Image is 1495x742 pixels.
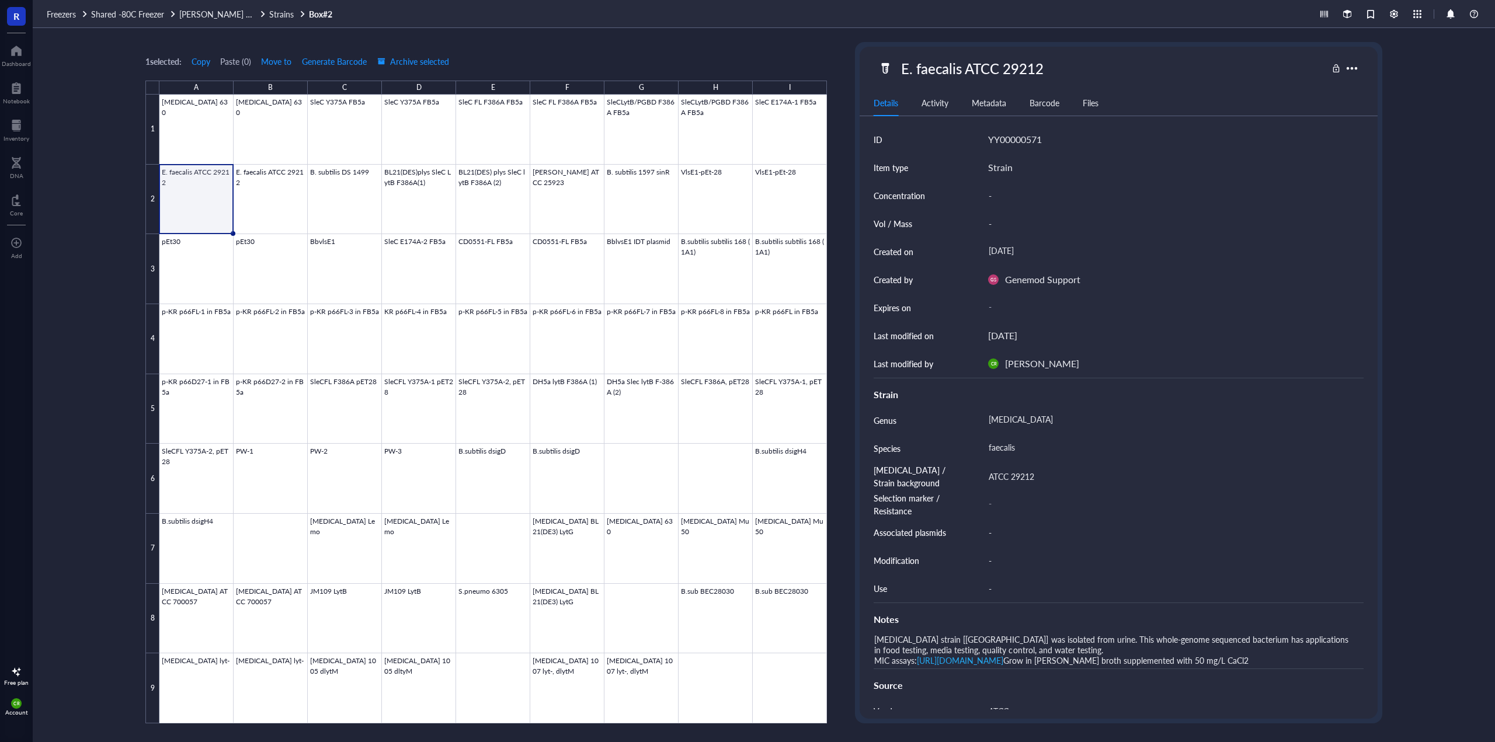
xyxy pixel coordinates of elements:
[874,442,901,455] div: Species
[874,161,908,174] div: Item type
[260,52,292,71] button: Move to
[4,116,29,142] a: Inventory
[874,96,898,109] div: Details
[874,582,887,595] div: Use
[874,705,900,717] div: Vendor
[145,584,159,654] div: 8
[13,701,19,706] span: CR
[874,217,912,230] div: Vol / Mass
[983,410,1359,431] div: [MEDICAL_DATA]
[972,96,1006,109] div: Metadata
[917,654,1003,666] a: [URL][DOMAIN_NAME]
[874,245,913,258] div: Created on
[988,328,1017,343] div: [DATE]
[3,79,30,104] a: Notebook
[91,9,177,19] a: Shared -80C Freezer
[2,41,31,67] a: Dashboard
[874,492,960,517] div: Selection marker / Resistance
[565,80,569,95] div: F
[789,80,791,95] div: I
[874,273,913,286] div: Created by
[47,8,76,20] span: Freezers
[342,80,347,95] div: C
[302,57,367,66] span: Generate Barcode
[639,80,644,95] div: G
[983,211,1359,236] div: -
[874,329,934,342] div: Last modified on
[194,80,199,95] div: A
[874,357,933,370] div: Last modified by
[874,189,925,202] div: Concentration
[990,277,996,282] span: GS
[220,52,251,71] button: Paste (0)
[268,80,273,95] div: B
[983,494,1359,515] div: -
[983,464,1359,489] div: ATCC 29212
[874,612,1364,626] div: Notes
[269,8,294,20] span: Strains
[11,252,22,259] div: Add
[10,191,23,217] a: Core
[983,520,1359,545] div: -
[309,9,335,19] a: Box#2
[983,548,1359,573] div: -
[145,55,182,68] div: 1 selected:
[145,374,159,444] div: 5
[983,699,1359,723] div: ATCC
[10,172,23,179] div: DNA
[10,154,23,179] a: DNA
[874,301,911,314] div: Expires on
[983,576,1359,601] div: -
[301,52,367,71] button: Generate Barcode
[874,554,919,567] div: Modification
[10,210,23,217] div: Core
[145,304,159,374] div: 4
[145,234,159,304] div: 3
[377,57,449,66] span: Archive selected
[983,183,1359,208] div: -
[983,241,1359,262] div: [DATE]
[990,361,996,366] span: CR
[896,56,1049,81] div: E. faecalis ATCC 29212
[2,60,31,67] div: Dashboard
[91,8,164,20] span: Shared -80C Freezer
[192,57,210,66] span: Copy
[1083,96,1098,109] div: Files
[179,9,307,19] a: [PERSON_NAME] LabStrains
[13,9,19,23] span: R
[145,653,159,723] div: 9
[713,80,718,95] div: H
[874,464,960,489] div: [MEDICAL_DATA] / Strain background
[145,444,159,514] div: 6
[874,526,946,539] div: Associated plasmids
[988,132,1042,147] div: YY00000571
[3,97,30,104] div: Notebook
[416,80,422,95] div: D
[1005,272,1080,287] div: Genemod Support
[874,678,1364,692] div: Source
[922,96,948,109] div: Activity
[869,631,1359,668] div: [MEDICAL_DATA] strain [[GEOGRAPHIC_DATA]] was isolated from urine. This whole-genome sequenced ba...
[1005,356,1079,371] div: [PERSON_NAME]
[874,414,896,427] div: Genus
[47,9,89,19] a: Freezers
[874,388,1364,402] div: Strain
[145,95,159,165] div: 1
[191,52,211,71] button: Copy
[4,135,29,142] div: Inventory
[145,514,159,584] div: 7
[983,297,1359,318] div: -
[377,52,450,71] button: Archive selected
[5,709,28,716] div: Account
[4,679,29,686] div: Free plan
[179,8,259,20] span: [PERSON_NAME] Lab
[261,57,291,66] span: Move to
[983,438,1359,459] div: faecalis
[491,80,495,95] div: E
[145,165,159,235] div: 2
[874,133,882,146] div: ID
[1030,96,1059,109] div: Barcode
[988,160,1013,175] div: Strain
